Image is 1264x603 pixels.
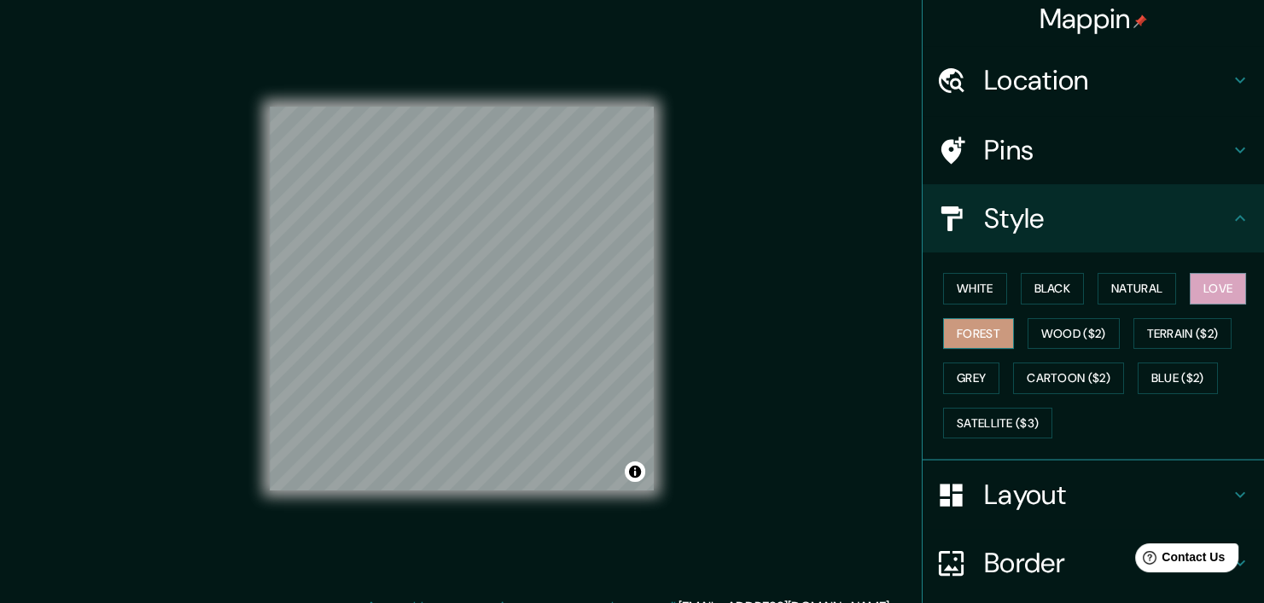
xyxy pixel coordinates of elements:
[984,546,1230,580] h4: Border
[1040,2,1148,36] h4: Mappin
[923,529,1264,597] div: Border
[943,362,999,394] button: Grey
[1013,362,1124,394] button: Cartoon ($2)
[943,273,1007,304] button: White
[1190,273,1246,304] button: Love
[1133,318,1232,350] button: Terrain ($2)
[923,116,1264,184] div: Pins
[984,63,1230,97] h4: Location
[1138,362,1218,394] button: Blue ($2)
[625,461,645,482] button: Toggle attribution
[270,107,654,490] canvas: Map
[923,46,1264,114] div: Location
[943,318,1014,350] button: Forest
[1112,536,1245,584] iframe: Help widget launcher
[1021,273,1085,304] button: Black
[984,478,1230,512] h4: Layout
[923,184,1264,252] div: Style
[1028,318,1120,350] button: Wood ($2)
[1133,14,1147,28] img: pin-icon.png
[943,408,1052,439] button: Satellite ($3)
[984,133,1230,167] h4: Pins
[1098,273,1176,304] button: Natural
[923,461,1264,529] div: Layout
[984,201,1230,235] h4: Style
